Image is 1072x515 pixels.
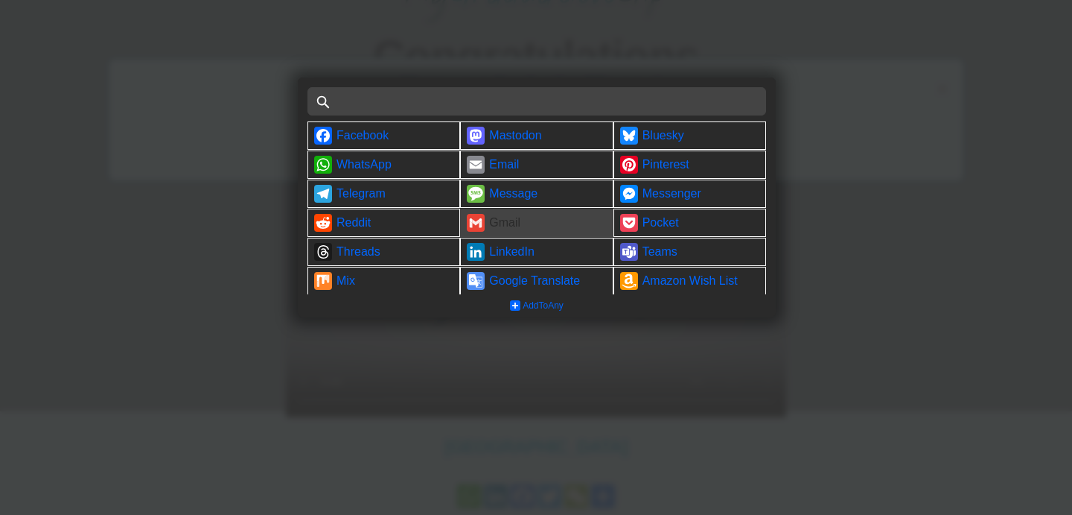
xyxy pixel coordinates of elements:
[500,294,574,317] a: AddToAny
[307,180,460,208] a: Telegram
[307,267,460,295] a: Mix
[613,151,766,179] a: Pinterest
[613,209,766,237] a: Pocket
[298,78,776,317] div: Share
[613,180,766,208] a: Messenger
[460,209,613,237] a: Gmail
[613,238,766,266] a: Teams
[613,121,766,150] a: Bluesky
[460,238,613,266] a: LinkedIn
[613,267,766,295] a: Amazon Wish List
[460,151,613,179] a: Email
[307,238,460,266] a: Threads
[460,121,613,150] a: Mastodon
[307,209,460,237] a: Reddit
[307,121,460,150] a: Facebook
[460,267,613,295] a: Google Translate
[307,151,460,179] a: WhatsApp
[460,180,613,208] a: Message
